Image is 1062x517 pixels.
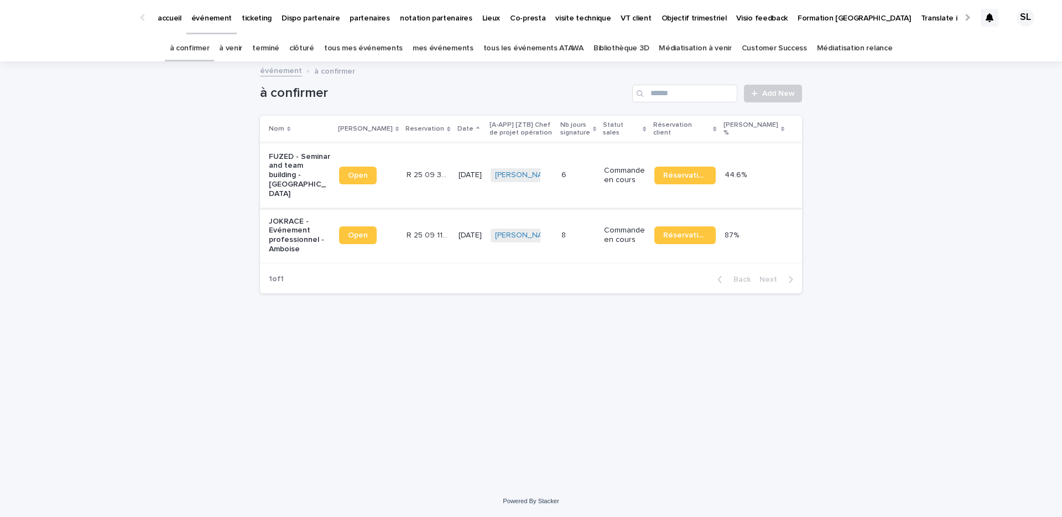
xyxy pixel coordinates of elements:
input: Search [632,85,737,102]
p: Date [457,123,473,135]
p: 1 of 1 [260,266,293,293]
p: Réservation client [653,119,711,139]
span: Réservation [663,231,707,239]
p: à confirmer [314,64,355,76]
p: [DATE] [459,231,482,240]
a: Open [339,167,377,184]
a: événement [260,64,302,76]
a: Customer Success [742,35,807,61]
tr: FUZED - Seminar and team building - [GEOGRAPHIC_DATA]OpenR 25 09 395R 25 09 395 [DATE][PERSON_NAM... [260,143,802,208]
a: clôturé [289,35,314,61]
p: R 25 09 1169 [407,229,451,240]
a: mes événements [413,35,473,61]
img: Ls34BcGeRexTGTNfXpUC [22,7,129,29]
p: [PERSON_NAME] % [723,119,778,139]
a: à confirmer [170,35,210,61]
p: Reservation [405,123,444,135]
a: à venir [219,35,242,61]
a: tous mes événements [324,35,403,61]
p: [PERSON_NAME] [338,123,393,135]
a: Add New [744,85,802,102]
a: terminé [252,35,279,61]
h1: à confirmer [260,85,628,101]
p: Nb jours signature [560,119,590,139]
a: Médiatisation à venir [659,35,732,61]
a: Bibliothèque 3D [594,35,649,61]
button: Next [755,275,802,285]
span: Next [759,276,784,283]
span: Open [348,172,368,179]
p: FUZED - Seminar and team building - [GEOGRAPHIC_DATA] [269,152,330,199]
p: JOKRACE - Evénement professionnel - Amboise [269,217,330,254]
a: [PERSON_NAME] [495,170,555,180]
p: [DATE] [459,170,482,180]
span: Add New [762,90,795,97]
tr: JOKRACE - Evénement professionnel - AmboiseOpenR 25 09 1169R 25 09 1169 [DATE][PERSON_NAME] 88 Co... [260,208,802,263]
a: Powered By Stacker [503,498,559,504]
span: Open [348,231,368,239]
a: Open [339,226,377,244]
p: 8 [561,229,568,240]
a: Médiatisation relance [817,35,893,61]
a: [PERSON_NAME] [495,231,555,240]
a: tous les événements ATAWA [483,35,584,61]
p: 44.6% [725,168,749,180]
p: Commande en cours [604,166,645,185]
p: [A-APP] [ZTB] Chef de projet opération [490,119,554,139]
p: R 25 09 395 [407,168,451,180]
p: Commande en cours [604,226,645,245]
p: 87% [725,229,741,240]
div: SL [1017,9,1034,27]
span: Back [727,276,751,283]
a: Réservation [654,226,716,244]
span: Réservation [663,172,707,179]
a: Réservation [654,167,716,184]
p: 6 [561,168,569,180]
button: Back [709,275,755,285]
p: Nom [269,123,284,135]
p: Statut sales [603,119,640,139]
